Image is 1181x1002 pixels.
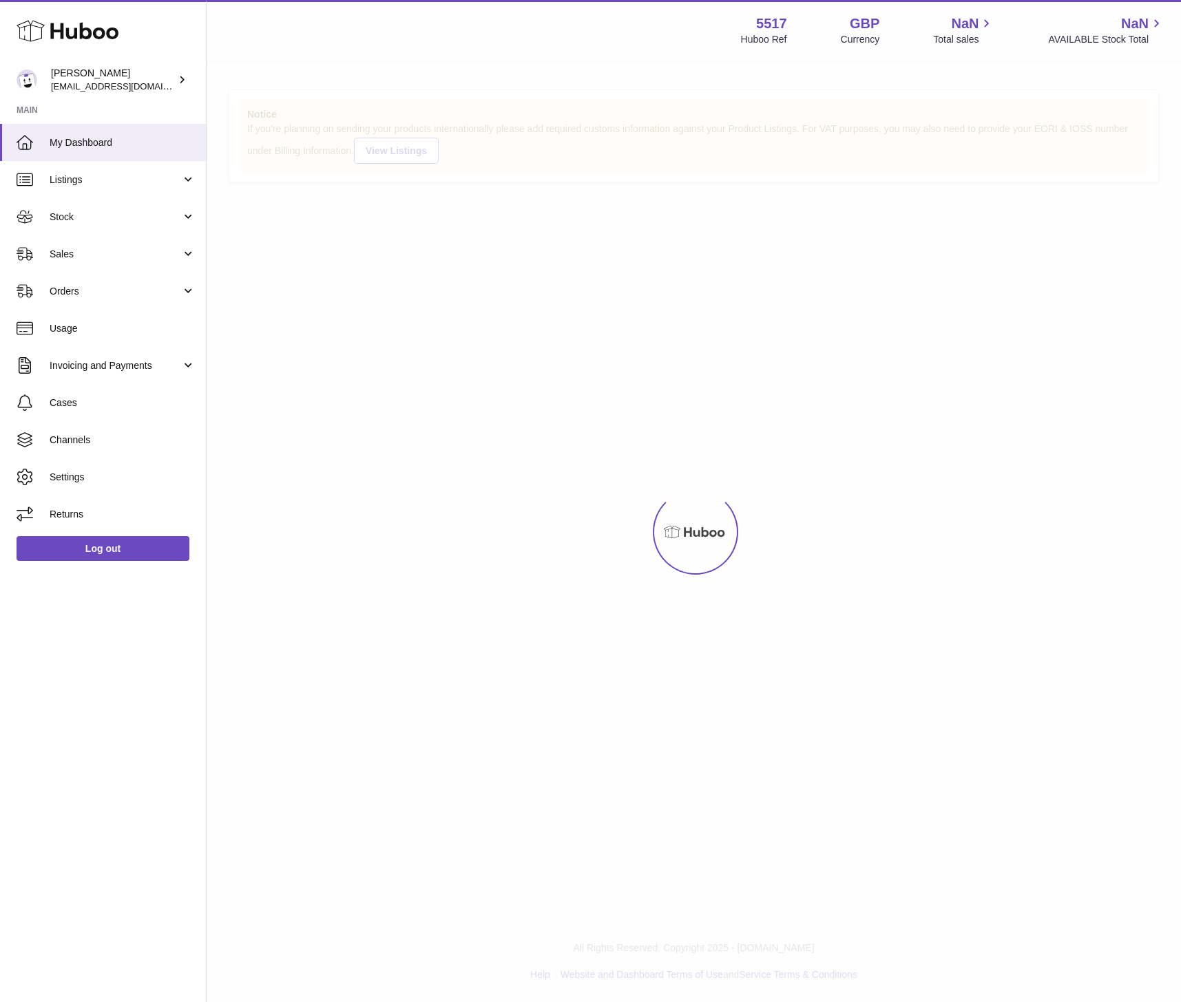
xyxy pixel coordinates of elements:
a: NaN Total sales [933,14,994,46]
div: [PERSON_NAME] [51,67,175,93]
strong: GBP [850,14,879,33]
div: Huboo Ref [741,33,787,46]
div: Currency [841,33,880,46]
span: Channels [50,434,196,447]
span: AVAILABLE Stock Total [1048,33,1164,46]
span: Invoicing and Payments [50,359,181,372]
span: Settings [50,471,196,484]
span: Returns [50,508,196,521]
strong: 5517 [756,14,787,33]
span: Listings [50,173,181,186]
a: Log out [17,536,189,561]
span: Total sales [933,33,994,46]
span: My Dashboard [50,136,196,149]
span: Usage [50,322,196,335]
span: Orders [50,285,181,298]
span: Stock [50,211,181,224]
a: NaN AVAILABLE Stock Total [1048,14,1164,46]
span: Sales [50,248,181,261]
span: NaN [1121,14,1149,33]
img: alessiavanzwolle@hotmail.com [17,70,37,90]
span: [EMAIL_ADDRESS][DOMAIN_NAME] [51,81,202,92]
span: NaN [951,14,979,33]
span: Cases [50,396,196,409]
